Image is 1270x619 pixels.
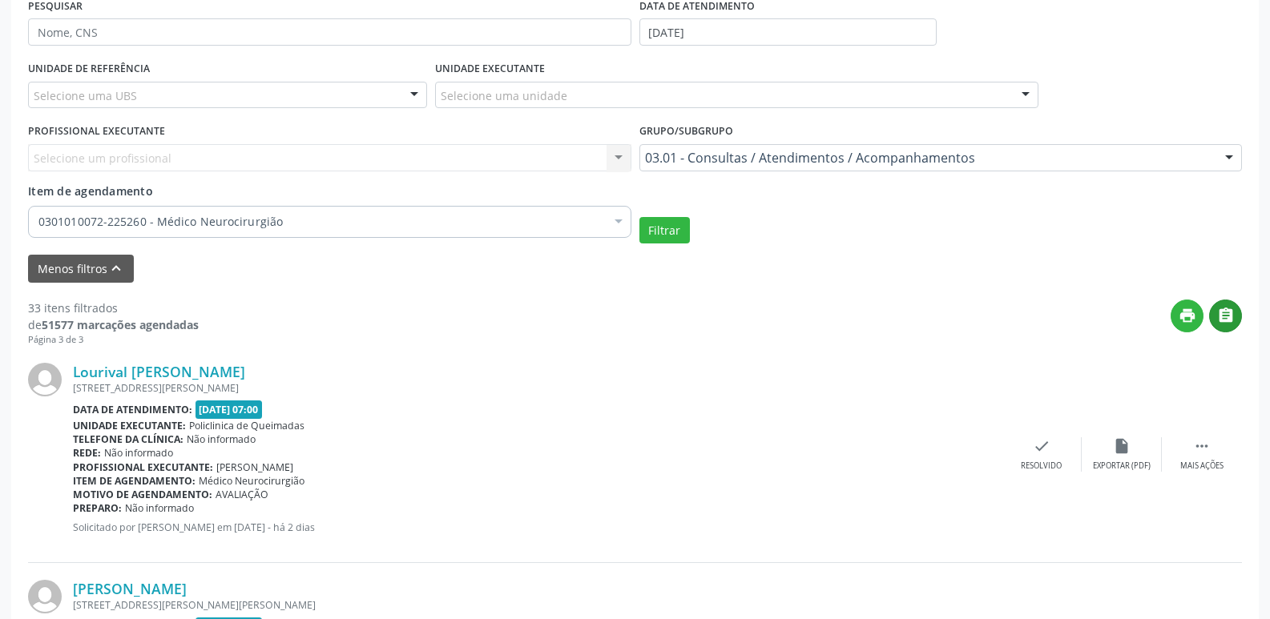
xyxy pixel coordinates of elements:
[73,580,187,597] a: [PERSON_NAME]
[187,432,256,446] span: Não informado
[28,57,150,82] label: UNIDADE DE REFERÊNCIA
[199,474,304,488] span: Médico Neurocirurgião
[73,488,212,501] b: Motivo de agendamento:
[216,488,268,501] span: AVALIAÇÃO
[1171,299,1203,332] button: print
[639,119,733,144] label: Grupo/Subgrupo
[1021,460,1062,472] div: Resolvido
[1209,299,1242,332] button: 
[216,460,293,474] span: [PERSON_NAME]
[1180,460,1224,472] div: Mais ações
[28,316,199,333] div: de
[73,419,186,432] b: Unidade executante:
[38,214,605,230] span: 0301010072-225260 - Médico Neurocirurgião
[28,299,199,316] div: 33 itens filtrados
[73,381,1002,395] div: [STREET_ADDRESS][PERSON_NAME]
[645,150,1210,166] span: 03.01 - Consultas / Atendimentos / Acompanhamentos
[73,403,192,416] b: Data de atendimento:
[73,474,196,488] b: Item de agendamento:
[73,446,101,460] b: Rede:
[107,259,125,277] i: keyboard_arrow_up
[125,501,194,515] span: Não informado
[73,521,1002,534] p: Solicitado por [PERSON_NAME] em [DATE] - há 2 dias
[73,598,1002,612] div: [STREET_ADDRESS][PERSON_NAME][PERSON_NAME]
[42,317,199,332] strong: 51577 marcações agendadas
[73,501,122,515] b: Preparo:
[441,87,567,104] span: Selecione uma unidade
[104,446,173,460] span: Não informado
[196,400,263,419] span: [DATE] 07:00
[28,183,153,199] span: Item de agendamento
[28,333,199,347] div: Página 3 de 3
[1093,460,1151,472] div: Exportar (PDF)
[1033,437,1050,455] i: check
[28,119,165,144] label: PROFISSIONAL EXECUTANTE
[73,363,245,380] a: Lourival [PERSON_NAME]
[1179,307,1196,324] i: print
[28,255,134,283] button: Menos filtroskeyboard_arrow_up
[189,419,304,432] span: Policlinica de Queimadas
[73,460,213,474] b: Profissional executante:
[28,363,62,396] img: img
[28,18,631,46] input: Nome, CNS
[639,217,690,244] button: Filtrar
[1217,307,1235,324] i: 
[73,432,183,446] b: Telefone da clínica:
[1193,437,1211,455] i: 
[34,87,137,104] span: Selecione uma UBS
[1113,437,1131,455] i: insert_drive_file
[435,57,545,82] label: UNIDADE EXECUTANTE
[639,18,937,46] input: Selecione um intervalo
